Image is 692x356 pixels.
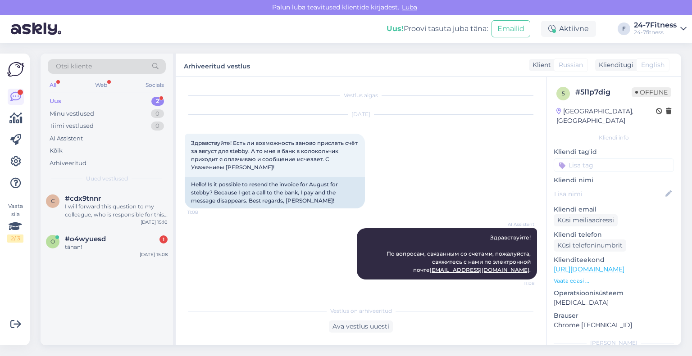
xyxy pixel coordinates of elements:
[159,235,168,243] div: 1
[144,79,166,91] div: Socials
[7,202,23,243] div: Vaata siia
[554,214,618,226] div: Küsi meiliaadressi
[65,194,101,203] span: #cdx9tnnr
[554,147,674,157] p: Kliendi tag'id
[554,134,674,142] div: Kliendi info
[50,97,61,106] div: Uus
[56,62,92,71] span: Otsi kliente
[50,159,86,168] div: Arhiveeritud
[556,107,656,126] div: [GEOGRAPHIC_DATA], [GEOGRAPHIC_DATA]
[184,59,250,71] label: Arhiveeritud vestlus
[641,60,665,70] span: English
[140,251,168,258] div: [DATE] 15:08
[329,320,393,333] div: Ava vestlus uuesti
[554,255,674,265] p: Klienditeekond
[634,29,677,36] div: 24-7fitness
[185,110,537,118] div: [DATE]
[65,203,168,219] div: I will forward this question to my colleague, who is responsible for this. The reply will be here...
[387,23,488,34] div: Proovi tasuta juba täna:
[51,198,55,204] span: c
[151,122,164,131] div: 0
[65,243,168,251] div: tänan!
[191,140,359,171] span: Здравствуйте! Есть ли возможность заново прислать счёт за август для stebby. А то мне в банк в ко...
[65,235,106,243] span: #o4wyuesd
[387,24,404,33] b: Uus!
[554,311,674,320] p: Brauser
[554,189,664,199] input: Lisa nimi
[50,109,94,118] div: Minu vestlused
[399,3,420,11] span: Luba
[387,234,532,273] span: Здравствуйте! По вопросам, связанным со счетами, пожалуйста, свяжитесь с нами по электронной почте .
[141,219,168,225] div: [DATE] 15:10
[185,91,537,99] div: Vestlus algas
[554,265,624,273] a: [URL][DOMAIN_NAME]
[554,230,674,239] p: Kliendi telefon
[492,20,530,37] button: Emailid
[618,23,630,35] div: F
[7,234,23,243] div: 2 / 3
[554,158,674,172] input: Lisa tag
[554,205,674,214] p: Kliendi email
[187,209,221,216] span: 11:08
[93,79,109,91] div: Web
[430,266,529,273] a: [EMAIL_ADDRESS][DOMAIN_NAME]
[50,146,63,155] div: Kõik
[632,87,671,97] span: Offline
[50,238,55,245] span: o
[86,175,128,183] span: Uued vestlused
[595,60,633,70] div: Klienditugi
[48,79,58,91] div: All
[330,307,392,315] span: Vestlus on arhiveeritud
[554,298,674,307] p: [MEDICAL_DATA]
[634,22,677,29] div: 24-7Fitness
[554,339,674,347] div: [PERSON_NAME]
[554,239,626,252] div: Küsi telefoninumbrit
[541,21,596,37] div: Aktiivne
[559,60,583,70] span: Russian
[554,277,674,285] p: Vaata edasi ...
[501,280,534,287] span: 11:08
[7,61,24,78] img: Askly Logo
[151,109,164,118] div: 0
[554,288,674,298] p: Operatsioonisüsteem
[185,177,365,208] div: Hello! Is it possible to resend the invoice for August for stebby? Because I get a call to the ba...
[554,176,674,185] p: Kliendi nimi
[575,87,632,98] div: # 5l1p7dig
[562,90,565,97] span: 5
[50,122,94,131] div: Tiimi vestlused
[501,221,534,228] span: AI Assistent
[554,320,674,330] p: Chrome [TECHNICAL_ID]
[634,22,687,36] a: 24-7Fitness24-7fitness
[529,60,551,70] div: Klient
[151,97,164,106] div: 2
[50,134,83,143] div: AI Assistent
